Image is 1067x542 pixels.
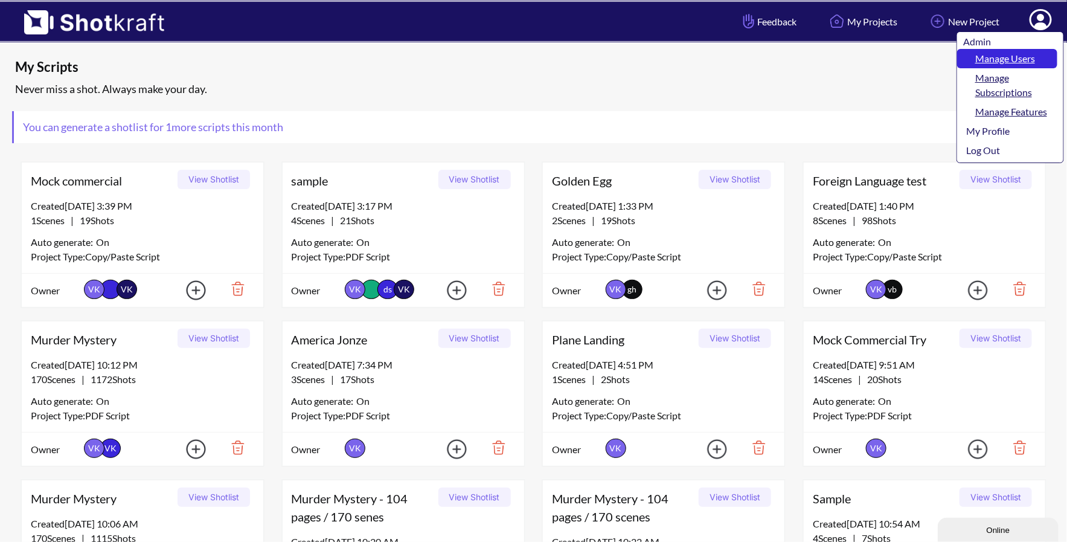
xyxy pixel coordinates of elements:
span: 1 Scenes [31,215,71,226]
div: Created [DATE] 10:54 AM [813,517,1036,531]
span: Mock commercial [31,172,173,190]
span: sample [292,172,434,190]
span: America Jonze [292,331,434,349]
img: Trash Icon [473,279,515,299]
a: My Projects [818,5,906,37]
span: Owner [813,442,863,457]
span: Owner [31,283,81,298]
span: Auto generate: [552,394,617,408]
span: Auto generate: [31,394,96,408]
div: Created [DATE] 1:40 PM [813,199,1036,213]
span: | [31,372,136,387]
span: gh [627,284,636,294]
div: Project Type: PDF Script [292,408,515,423]
img: Trash Icon [473,437,515,458]
img: Trash Icon [734,279,775,299]
button: View Shotlist [178,170,250,189]
span: vb [888,284,897,294]
div: Created [DATE] 3:39 PM [31,199,254,213]
span: | [813,213,896,228]
img: Add Icon [949,277,992,304]
span: 19 Shots [595,215,635,226]
span: Owner [813,283,863,298]
div: Project Type: PDF Script [292,250,515,264]
span: | [292,372,375,387]
span: Auto generate: [292,235,357,250]
span: Auto generate: [552,235,617,250]
span: 3 Scenes [292,373,332,385]
span: On [357,394,370,408]
span: VK [606,280,626,299]
span: VK [100,439,121,458]
span: My Scripts [15,58,797,76]
button: View Shotlist [178,329,250,348]
iframe: chat widget [938,515,1061,542]
span: | [292,213,375,228]
img: Trash Icon [213,279,254,299]
span: Feedback [740,15,796,28]
button: View Shotlist [438,488,511,507]
span: Murder Mystery - 104 pages / 170 scenes [552,489,694,526]
span: VK [117,280,137,299]
span: Auto generate: [813,394,878,408]
span: Owner [292,283,342,298]
span: 98 Shots [856,215,896,226]
span: You can generate a shotlist for [14,111,292,143]
img: Home Icon [827,11,847,31]
button: View Shotlist [960,329,1032,348]
span: On [96,394,109,408]
span: VK [606,439,626,458]
a: Log Out [957,141,1057,160]
span: 14 Scenes [813,373,858,385]
a: Manage Subscriptions [957,68,1057,102]
span: ds [377,280,398,299]
img: Add Icon [688,277,731,304]
div: Created [DATE] 9:51 AM [813,358,1036,372]
span: Owner [292,442,342,457]
span: 8 Scenes [813,215,853,226]
span: 2 Shots [595,373,630,385]
span: 20 Shots [861,373,902,385]
span: 4 Scenes [292,215,332,226]
span: 2 Scenes [552,215,592,226]
span: Plane Landing [552,331,694,349]
span: Auto generate: [292,394,357,408]
span: Murder Mystery - 104 pages / 170 senes [292,489,434,526]
span: On [878,394,891,408]
span: VK [866,280,886,299]
span: Foreign Language test [813,172,955,190]
div: Created [DATE] 10:12 PM [31,358,254,372]
span: 1 Scenes [552,373,592,385]
button: View Shotlist [699,329,771,348]
div: Project Type: Copy/Paste Script [31,250,254,264]
span: On [617,394,630,408]
span: 21 Shots [335,215,375,226]
button: View Shotlist [438,170,511,189]
div: Project Type: PDF Script [813,408,1036,423]
span: | [552,213,635,228]
img: Add Icon [167,277,210,304]
span: | [813,372,902,387]
img: Add Icon [167,436,210,463]
img: Trash Icon [213,437,254,458]
span: Owner [552,283,602,298]
img: Hand Icon [740,11,757,31]
span: On [96,235,109,250]
span: Auto generate: [31,235,96,250]
img: Add Icon [688,436,731,463]
img: Trash Icon [734,437,775,458]
img: Add Icon [428,436,470,463]
button: View Shotlist [438,329,511,348]
span: VK [866,439,886,458]
span: VK [345,439,365,458]
div: Created [DATE] 4:51 PM [552,358,775,372]
span: Mock Commercial Try [813,331,955,349]
img: Trash Icon [995,437,1036,458]
span: On [357,235,370,250]
span: VK [84,439,104,458]
a: Manage Features [957,102,1057,121]
div: Project Type: PDF Script [31,408,254,423]
span: | [31,213,114,228]
div: Admin [963,34,1057,49]
div: Created [DATE] 10:06 AM [31,517,254,531]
